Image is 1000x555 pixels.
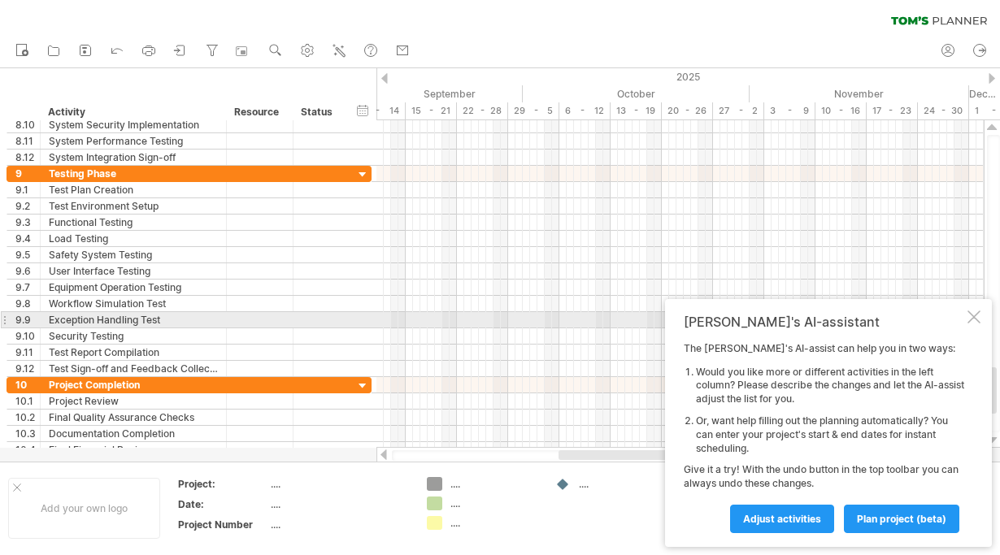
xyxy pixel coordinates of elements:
[523,85,750,102] div: October 2025
[303,85,523,102] div: September 2025
[49,263,218,279] div: User Interface Testing
[49,426,218,441] div: Documentation Completion
[684,342,964,532] div: The [PERSON_NAME]'s AI-assist can help you in two ways: Give it a try! With the undo button in th...
[662,102,713,119] div: 20 - 26
[49,377,218,392] div: Project Completion
[354,102,406,119] div: 8 - 14
[49,361,218,376] div: Test Sign-off and Feedback Collection
[15,393,40,409] div: 10.1
[743,513,821,525] span: Adjust activities
[15,442,40,457] div: 10.4
[49,215,218,230] div: Functional Testing
[15,426,40,441] div: 10.3
[15,377,40,392] div: 10
[15,182,40,197] div: 9.1
[15,345,40,360] div: 9.11
[49,312,218,327] div: Exception Handling Test
[49,296,218,311] div: Workflow Simulation Test
[815,102,867,119] div: 10 - 16
[15,215,40,230] div: 9.3
[49,345,218,360] div: Test Report Compilation
[49,247,218,262] div: Safety System Testing
[696,366,964,406] li: Would you like more or different activities in the left column? Please describe the changes and l...
[178,497,267,511] div: Date:
[696,414,964,455] li: Or, want help filling out the planning automatically? You can enter your project's start & end da...
[49,393,218,409] div: Project Review
[15,133,40,149] div: 8.11
[49,117,218,132] div: System Security Implementation
[764,102,815,119] div: 3 - 9
[15,263,40,279] div: 9.6
[508,102,559,119] div: 29 - 5
[457,102,508,119] div: 22 - 28
[844,505,959,533] a: plan project (beta)
[730,505,834,533] a: Adjust activities
[15,296,40,311] div: 9.8
[301,104,337,120] div: Status
[15,410,40,425] div: 10.2
[178,518,267,531] div: Project Number
[49,410,218,425] div: Final Quality Assurance Checks
[178,477,267,491] div: Project:
[271,497,407,511] div: ....
[750,85,969,102] div: November 2025
[15,328,40,344] div: 9.10
[15,231,40,246] div: 9.4
[15,361,40,376] div: 9.12
[450,516,539,530] div: ....
[450,477,539,491] div: ....
[579,477,667,491] div: ....
[15,312,40,327] div: 9.9
[15,117,40,132] div: 8.10
[49,182,218,197] div: Test Plan Creation
[867,102,918,119] div: 17 - 23
[611,102,662,119] div: 13 - 19
[450,496,539,510] div: ....
[49,133,218,149] div: System Performance Testing
[918,102,969,119] div: 24 - 30
[48,104,217,120] div: Activity
[49,166,218,181] div: Testing Phase
[49,231,218,246] div: Load Testing
[713,102,764,119] div: 27 - 2
[271,477,407,491] div: ....
[49,442,218,457] div: Final Financial Review
[15,198,40,214] div: 9.2
[406,102,457,119] div: 15 - 21
[15,247,40,262] div: 9.5
[15,150,40,165] div: 8.12
[15,166,40,181] div: 9
[857,513,946,525] span: plan project (beta)
[49,150,218,165] div: System Integration Sign-off
[49,328,218,344] div: Security Testing
[234,104,284,120] div: Resource
[559,102,611,119] div: 6 - 12
[49,280,218,295] div: Equipment Operation Testing
[49,198,218,214] div: Test Environment Setup
[271,518,407,531] div: ....
[8,478,160,539] div: Add your own logo
[684,314,964,330] div: [PERSON_NAME]'s AI-assistant
[15,280,40,295] div: 9.7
